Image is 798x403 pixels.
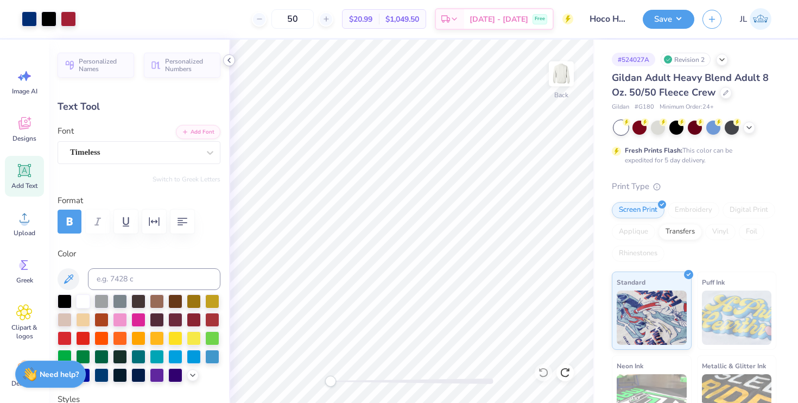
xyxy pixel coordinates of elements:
[88,268,220,290] input: e.g. 7428 c
[617,291,687,345] img: Standard
[11,379,37,388] span: Decorate
[79,58,128,73] span: Personalized Names
[11,181,37,190] span: Add Text
[617,276,645,288] span: Standard
[58,248,220,260] label: Color
[535,15,545,23] span: Free
[165,58,214,73] span: Personalized Numbers
[554,90,568,100] div: Back
[58,194,220,207] label: Format
[349,14,372,25] span: $20.99
[635,103,654,112] span: # G180
[702,360,766,371] span: Metallic & Glitter Ink
[660,103,714,112] span: Minimum Order: 24 +
[550,63,572,85] img: Back
[750,8,771,30] img: Jerry Lascher
[58,53,134,78] button: Personalized Names
[702,276,725,288] span: Puff Ink
[612,224,655,240] div: Applique
[58,99,220,114] div: Text Tool
[14,229,35,237] span: Upload
[612,103,629,112] span: Gildan
[740,13,747,26] span: JL
[612,202,664,218] div: Screen Print
[58,125,74,137] label: Font
[612,53,655,66] div: # 524027A
[705,224,736,240] div: Vinyl
[643,10,694,29] button: Save
[325,376,336,387] div: Accessibility label
[271,9,314,29] input: – –
[661,53,711,66] div: Revision 2
[612,245,664,262] div: Rhinestones
[7,323,42,341] span: Clipart & logos
[144,53,220,78] button: Personalized Numbers
[702,291,772,345] img: Puff Ink
[735,8,776,30] a: JL
[40,369,79,380] strong: Need help?
[612,71,769,99] span: Gildan Adult Heavy Blend Adult 8 Oz. 50/50 Fleece Crew
[385,14,419,25] span: $1,049.50
[739,224,764,240] div: Foil
[668,202,719,218] div: Embroidery
[153,175,220,184] button: Switch to Greek Letters
[723,202,775,218] div: Digital Print
[658,224,702,240] div: Transfers
[617,360,643,371] span: Neon Ink
[12,134,36,143] span: Designs
[581,8,635,30] input: Untitled Design
[16,276,33,285] span: Greek
[612,180,776,193] div: Print Type
[625,146,682,155] strong: Fresh Prints Flash:
[12,87,37,96] span: Image AI
[625,146,758,165] div: This color can be expedited for 5 day delivery.
[470,14,528,25] span: [DATE] - [DATE]
[176,125,220,139] button: Add Font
